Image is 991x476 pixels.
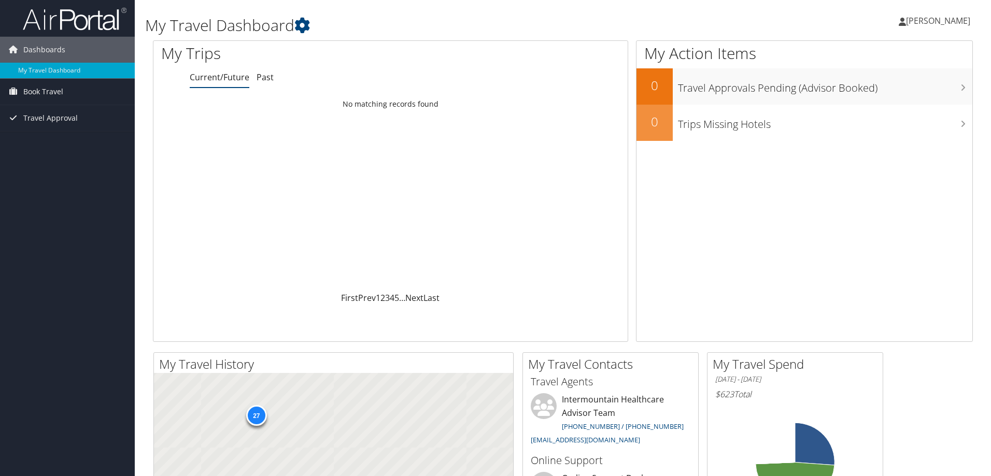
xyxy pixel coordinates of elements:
div: 27 [246,405,266,426]
h1: My Action Items [636,42,972,64]
h1: My Travel Dashboard [145,15,702,36]
span: Book Travel [23,79,63,105]
a: 3 [385,292,390,304]
a: Prev [358,292,376,304]
span: … [399,292,405,304]
h6: [DATE] - [DATE] [715,374,875,384]
h3: Trips Missing Hotels [678,112,972,132]
h2: My Travel Contacts [528,355,698,373]
h3: Travel Agents [531,374,690,389]
h2: My Travel History [159,355,513,373]
td: No matching records found [153,95,628,113]
h6: Total [715,388,875,400]
a: [PHONE_NUMBER] / [PHONE_NUMBER] [562,422,684,431]
h2: 0 [636,77,673,94]
h2: 0 [636,113,673,131]
li: Intermountain Healthcare Advisor Team [526,393,696,449]
img: airportal-logo.png [23,7,126,31]
a: 4 [390,292,394,304]
a: First [341,292,358,304]
h3: Travel Approvals Pending (Advisor Booked) [678,76,972,95]
a: Last [423,292,440,304]
h1: My Trips [161,42,422,64]
a: [PERSON_NAME] [899,5,981,36]
span: Dashboards [23,37,65,63]
a: Past [257,71,274,83]
a: [EMAIL_ADDRESS][DOMAIN_NAME] [531,435,640,444]
a: 0Travel Approvals Pending (Advisor Booked) [636,68,972,105]
a: Current/Future [190,71,249,83]
a: 2 [380,292,385,304]
h2: My Travel Spend [713,355,883,373]
a: 5 [394,292,399,304]
a: 0Trips Missing Hotels [636,105,972,141]
h3: Online Support [531,453,690,468]
a: Next [405,292,423,304]
span: $623 [715,388,734,400]
span: [PERSON_NAME] [906,15,970,26]
span: Travel Approval [23,105,78,131]
a: 1 [376,292,380,304]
